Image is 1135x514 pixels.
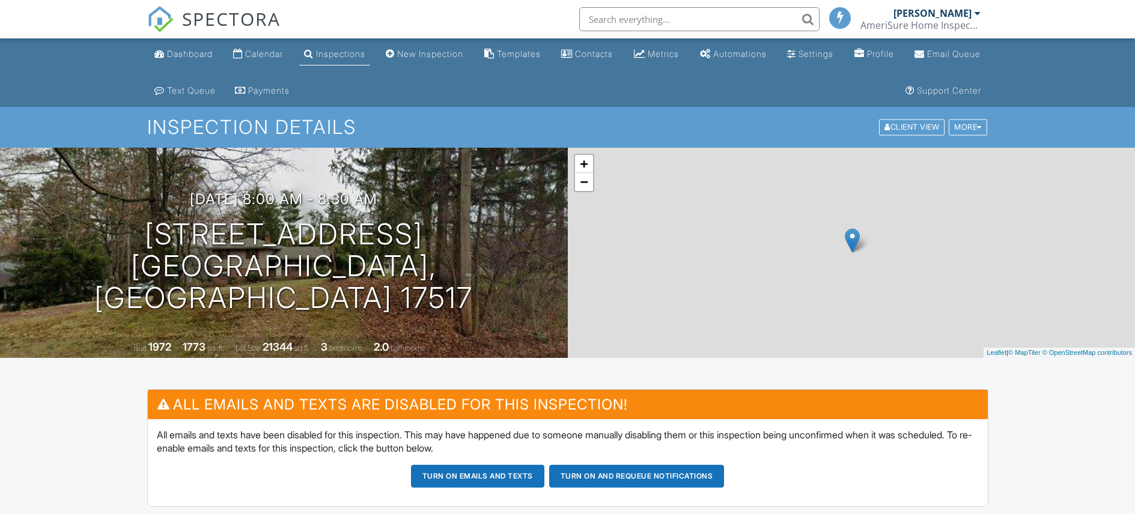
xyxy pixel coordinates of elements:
a: Leaflet [987,349,1006,356]
a: Inspections [299,43,370,65]
a: Zoom out [575,173,593,191]
span: sq. ft. [207,343,224,352]
div: Dashboard [167,49,213,59]
a: Client View [878,122,948,131]
div: Templates [497,49,541,59]
div: Payments [248,85,290,95]
div: Inspections [316,49,365,59]
a: Metrics [629,43,684,65]
div: New Inspection [397,49,463,59]
div: Support Center [917,85,981,95]
div: AmeriSure Home Inspection [860,19,981,31]
span: bedrooms [329,343,362,352]
a: Email Queue [910,43,985,65]
a: Payments [230,80,294,102]
input: Search everything... [579,7,820,31]
button: Turn on emails and texts [411,465,544,488]
a: Zoom in [575,155,593,173]
h3: [DATE] 8:00 am - 8:30 am [190,191,377,207]
p: All emails and texts have been disabled for this inspection. This may have happened due to someon... [157,428,979,455]
a: New Inspection [381,43,468,65]
a: Text Queue [150,80,221,102]
a: Automations (Basic) [695,43,771,65]
a: SPECTORA [147,16,281,41]
div: More [949,119,987,136]
div: Calendar [245,49,283,59]
span: Lot Size [236,343,261,352]
h1: [STREET_ADDRESS] [GEOGRAPHIC_DATA], [GEOGRAPHIC_DATA] 17517 [19,219,549,313]
a: Dashboard [150,43,218,65]
div: Metrics [648,49,679,59]
div: | [984,348,1135,358]
a: Calendar [228,43,288,65]
a: Templates [479,43,546,65]
div: 3 [321,340,327,353]
a: Contacts [556,43,618,65]
img: The Best Home Inspection Software - Spectora [147,6,174,32]
div: Text Queue [167,85,216,95]
div: Contacts [575,49,613,59]
span: Built [133,343,147,352]
div: [PERSON_NAME] [893,7,972,19]
div: 21344 [263,340,293,353]
div: 2.0 [374,340,389,353]
a: Company Profile [850,43,899,65]
span: bathrooms [391,343,425,352]
div: Client View [879,119,945,136]
a: Settings [782,43,838,65]
h1: Inspection Details [147,116,988,138]
a: © OpenStreetMap contributors [1042,349,1132,356]
button: Turn on and Requeue Notifications [549,465,725,488]
div: 1972 [148,340,171,353]
a: Support Center [901,80,986,102]
div: Settings [799,49,833,59]
h3: All emails and texts are disabled for this inspection! [148,390,988,419]
div: 1773 [183,340,205,353]
div: Automations [713,49,767,59]
div: Email Queue [927,49,981,59]
div: Profile [867,49,894,59]
span: sq.ft. [294,343,309,352]
span: SPECTORA [182,6,281,31]
a: © MapTiler [1008,349,1041,356]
